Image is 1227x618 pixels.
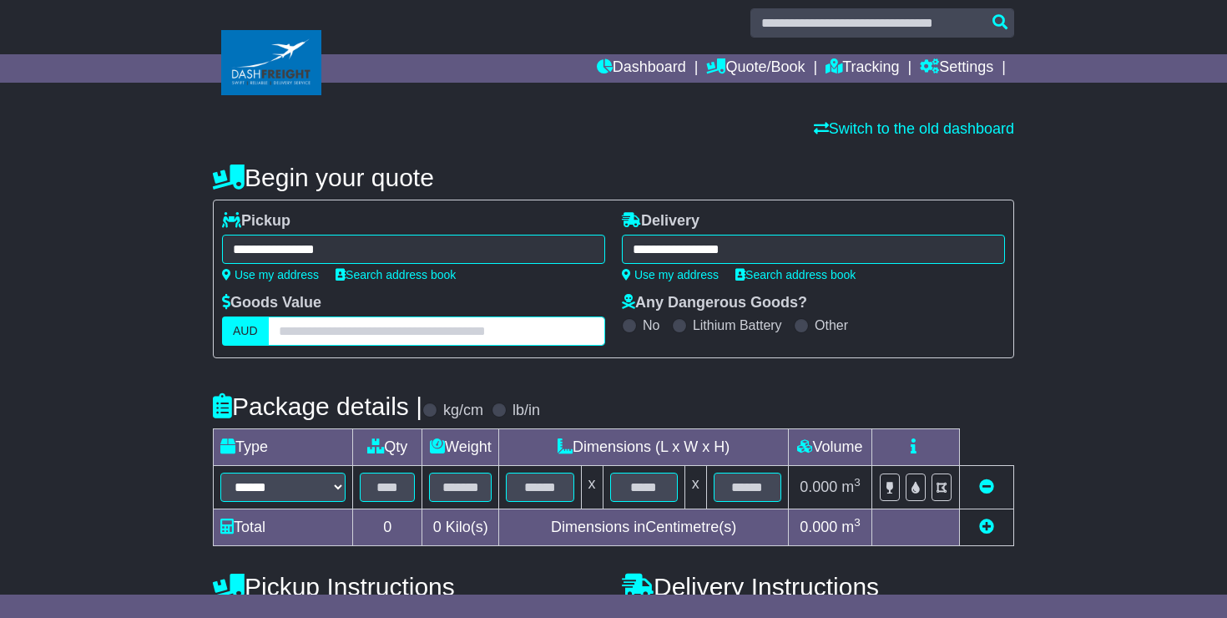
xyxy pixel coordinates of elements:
span: 0 [433,519,442,535]
td: Total [214,509,353,546]
h4: Begin your quote [213,164,1014,191]
td: Dimensions in Centimetre(s) [499,509,789,546]
label: Other [815,317,848,333]
span: 0.000 [800,519,837,535]
h4: Package details | [213,393,422,420]
label: Any Dangerous Goods? [622,294,807,312]
sup: 3 [854,476,861,489]
a: Use my address [622,268,719,281]
td: x [581,466,603,509]
td: Type [214,429,353,466]
label: Lithium Battery [693,317,782,333]
sup: 3 [854,516,861,529]
td: Weight [422,429,499,466]
span: 0.000 [800,479,837,495]
label: Pickup [222,212,290,230]
td: x [684,466,706,509]
a: Search address book [735,268,856,281]
a: Use my address [222,268,319,281]
a: Quote/Book [706,54,805,83]
a: Add new item [979,519,994,535]
td: Kilo(s) [422,509,499,546]
td: Volume [788,429,871,466]
label: lb/in [513,402,540,420]
label: kg/cm [443,402,483,420]
a: Remove this item [979,479,994,495]
h4: Delivery Instructions [622,573,1014,600]
td: 0 [353,509,422,546]
h4: Pickup Instructions [213,573,605,600]
label: Delivery [622,212,699,230]
td: Dimensions (L x W x H) [499,429,789,466]
label: AUD [222,317,269,346]
td: Qty [353,429,422,466]
a: Tracking [826,54,899,83]
label: No [643,317,659,333]
span: m [841,519,861,535]
a: Settings [920,54,993,83]
a: Dashboard [597,54,686,83]
label: Goods Value [222,294,321,312]
a: Switch to the old dashboard [814,120,1014,137]
span: m [841,479,861,495]
a: Search address book [336,268,456,281]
